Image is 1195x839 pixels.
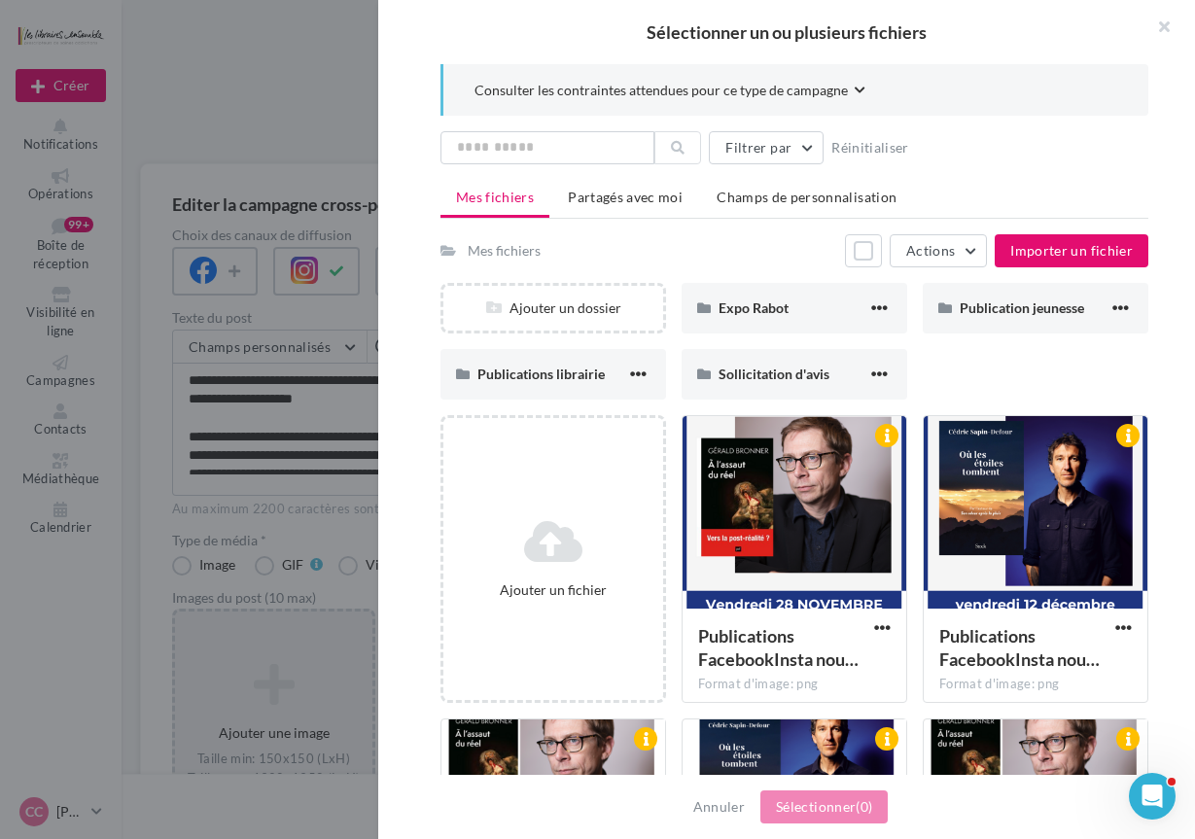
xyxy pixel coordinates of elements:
span: Partagés avec moi [568,189,683,205]
div: Format d'image: png [698,676,891,693]
button: Consulter les contraintes attendues pour ce type de campagne [474,80,865,104]
span: Publications FacebookInsta nouveau format (2) [698,625,859,670]
div: Ajouter un fichier [451,580,655,600]
h2: Sélectionner un ou plusieurs fichiers [409,23,1164,41]
div: Format d'image: png [939,676,1132,693]
div: Ajouter un dossier [443,298,663,318]
button: Sélectionner(0) [760,790,888,823]
span: Sollicitation d'avis [719,366,829,382]
iframe: Intercom live chat [1129,773,1176,820]
div: Mes fichiers [468,241,541,261]
span: Actions [906,242,955,259]
span: Consulter les contraintes attendues pour ce type de campagne [474,81,848,100]
span: Publications librairie [477,366,605,382]
button: Importer un fichier [995,234,1148,267]
button: Actions [890,234,987,267]
span: Champs de personnalisation [717,189,896,205]
button: Filtrer par [709,131,824,164]
span: Importer un fichier [1010,242,1133,259]
span: Mes fichiers [456,189,534,205]
button: Réinitialiser [824,136,917,159]
span: Publications FacebookInsta nouveau format (3) [939,625,1100,670]
span: Expo Rabot [719,299,789,316]
span: (0) [856,798,872,815]
button: Annuler [685,795,753,819]
span: Publication jeunesse [960,299,1084,316]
